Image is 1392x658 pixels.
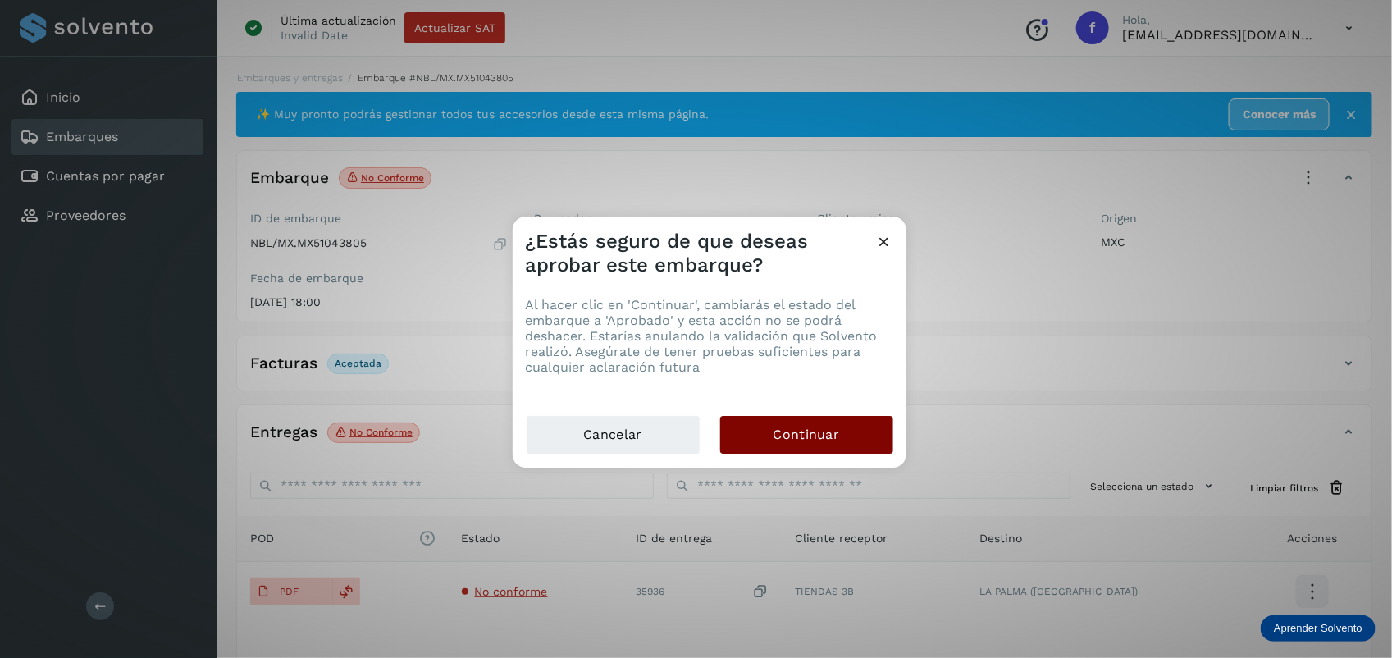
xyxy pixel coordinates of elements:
[583,426,641,444] span: Cancelar
[720,416,893,454] button: Continuar
[1261,615,1376,642] div: Aprender Solvento
[526,415,701,455] button: Cancelar
[774,426,840,444] span: Continuar
[526,297,878,376] span: Al hacer clic en 'Continuar', cambiarás el estado del embarque a 'Aprobado' y esta acción no se p...
[526,230,876,277] h3: ¿Estás seguro de que deseas aprobar este embarque?
[1274,622,1362,635] p: Aprender Solvento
